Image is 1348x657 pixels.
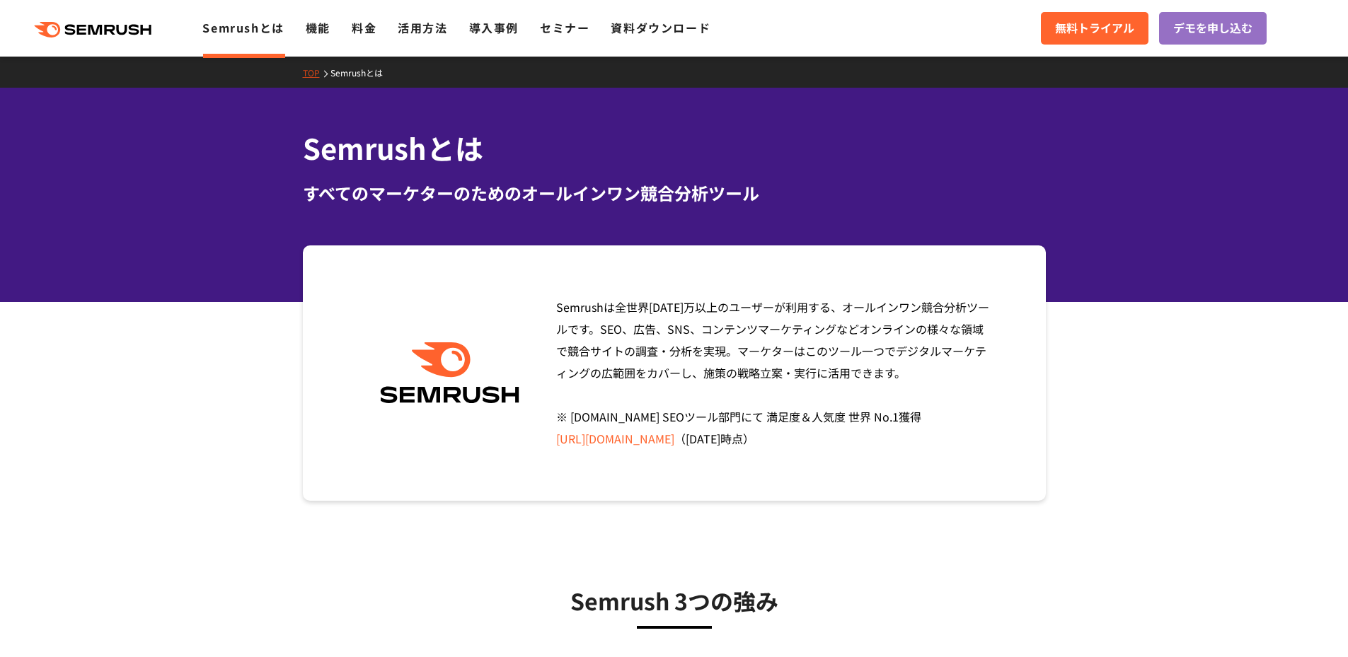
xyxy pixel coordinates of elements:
[1173,19,1252,37] span: デモを申し込む
[1041,12,1148,45] a: 無料トライアル
[352,19,376,36] a: 料金
[338,583,1010,618] h3: Semrush 3つの強み
[303,127,1046,169] h1: Semrushとは
[373,342,526,404] img: Semrush
[1159,12,1267,45] a: デモを申し込む
[306,19,330,36] a: 機能
[540,19,589,36] a: セミナー
[202,19,284,36] a: Semrushとは
[469,19,519,36] a: 導入事例
[398,19,447,36] a: 活用方法
[1055,19,1134,37] span: 無料トライアル
[556,430,674,447] a: [URL][DOMAIN_NAME]
[611,19,710,36] a: 資料ダウンロード
[556,298,989,447] span: Semrushは全世界[DATE]万以上のユーザーが利用する、オールインワン競合分析ツールです。SEO、広告、SNS、コンテンツマーケティングなどオンラインの様々な領域で競合サイトの調査・分析を...
[303,180,1046,206] div: すべてのマーケターのためのオールインワン競合分析ツール
[303,66,330,79] a: TOP
[330,66,393,79] a: Semrushとは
